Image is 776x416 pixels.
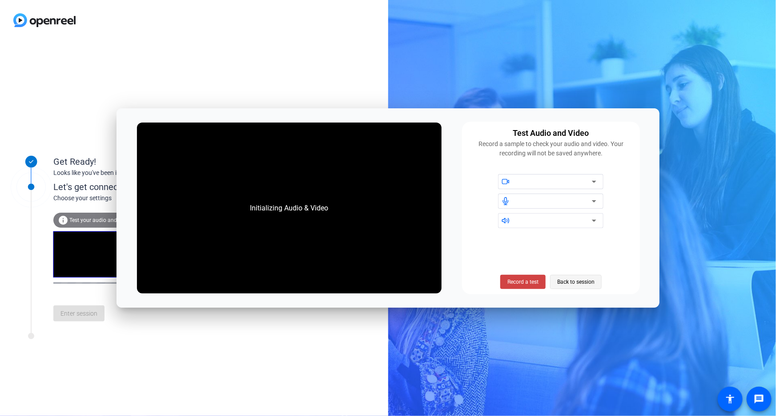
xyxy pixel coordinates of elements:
div: Test Audio and Video [513,127,589,139]
div: Looks like you've been invited to join [53,168,231,178]
span: Back to session [557,273,595,290]
mat-icon: accessibility [725,394,736,404]
div: Choose your settings [53,194,249,203]
span: Test your audio and video [69,217,131,223]
div: Record a sample to check your audio and video. Your recording will not be saved anywhere. [467,139,635,158]
span: Record a test [507,278,539,286]
mat-icon: message [754,394,764,404]
div: Get Ready! [53,155,231,168]
div: Let's get connected. [53,180,249,194]
button: Record a test [500,275,546,289]
mat-icon: info [58,215,68,226]
button: Back to session [550,275,602,289]
div: Initializing Audio & Video [241,194,337,222]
